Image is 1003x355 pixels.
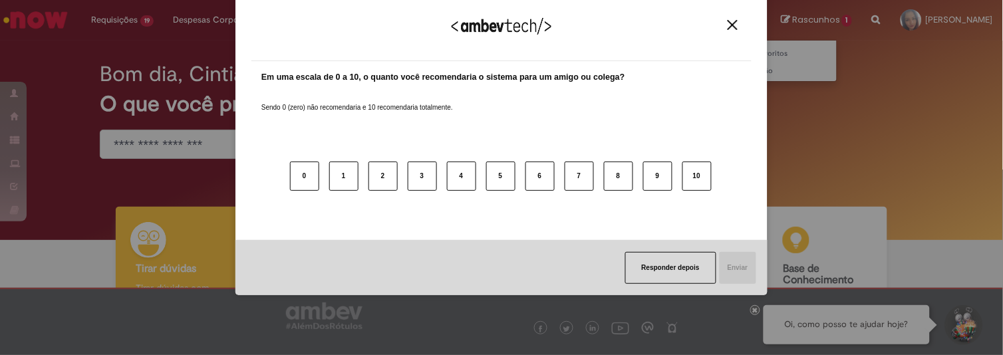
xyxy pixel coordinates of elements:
[643,162,672,191] button: 9
[290,162,319,191] button: 0
[408,162,437,191] button: 3
[604,162,633,191] button: 8
[525,162,555,191] button: 6
[728,20,738,30] img: Close
[682,162,712,191] button: 10
[261,87,453,112] label: Sendo 0 (zero) não recomendaria e 10 recomendaria totalmente.
[261,71,625,84] label: Em uma escala de 0 a 10, o quanto você recomendaria o sistema para um amigo ou colega?
[447,162,476,191] button: 4
[452,18,551,35] img: Logo Ambevtech
[625,252,716,284] button: Responder depois
[724,19,742,31] button: Close
[368,162,398,191] button: 2
[329,162,358,191] button: 1
[486,162,515,191] button: 5
[565,162,594,191] button: 7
